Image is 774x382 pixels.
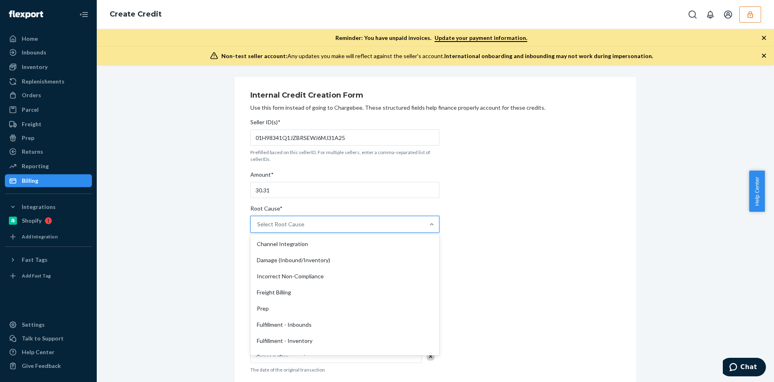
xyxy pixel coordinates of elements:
p: Reminder: You have unpaid invoices. [335,34,527,42]
input: Amount* [250,182,439,198]
div: Help Center [22,348,54,356]
span: Root Cause* [250,205,283,216]
button: Integrations [5,200,92,213]
div: Returns [22,148,43,156]
a: Reporting [5,160,92,173]
iframe: Opens a widget where you can chat to one of our agents [723,358,766,378]
div: Settings [22,321,45,329]
div: Parcel [22,106,39,114]
a: Billing [5,174,92,187]
a: Replenishments [5,75,92,88]
div: Replenishments [22,77,64,86]
a: Shopify [5,214,92,227]
button: Help Center [749,171,765,212]
div: Prep [22,134,34,142]
div: Orders [22,91,41,99]
a: Prep [5,132,92,144]
a: Create Credit [110,10,162,19]
div: Use this form instead of going to Chargebee. These structured fields help finance properly accoun... [250,104,620,112]
span: International onboarding and inbounding may not work during impersonation. [444,52,653,59]
span: Select a date [256,351,289,358]
div: Add Fast Tag [22,272,51,279]
a: Update your payment information. [435,34,527,42]
div: Incorrect Non-Compliance [252,268,438,284]
span: Amount* [250,171,274,182]
button: Open account menu [720,6,736,23]
div: Freight Billing [252,284,438,301]
h2: Internal Credit Creation Form [250,90,620,100]
button: Close Navigation [76,6,92,23]
a: Add Fast Tag [5,269,92,282]
div: Inventory [22,63,48,71]
a: Orders [5,89,92,102]
div: Billing [22,177,38,185]
a: Returns [5,145,92,158]
p: Prefilled based on this sellerID. For multiple sellers, enter a comma-separated list of sellerIDs. [250,149,439,163]
p: The date of the original transaction [250,366,439,373]
div: Select Root Cause [257,220,304,228]
div: Fast Tags [22,256,48,264]
span: Seller ID(s)* [250,118,281,129]
div: Fulfillment - Inbounds [252,317,438,333]
button: Give Feedback [5,359,92,372]
img: Flexport logo [9,10,43,19]
div: Integrations [22,203,56,211]
button: Open notifications [702,6,718,23]
div: Freight [22,120,42,128]
button: Fast Tags [5,253,92,266]
a: Inventory [5,61,92,73]
a: Help Center [5,346,92,359]
div: Give Feedback [22,362,61,370]
div: Inbounds [22,48,46,56]
button: Talk to Support [5,332,92,345]
div: Channel Integration [252,236,438,252]
div: Prep [252,301,438,317]
div: Home [22,35,38,43]
a: Inbounds [5,46,92,59]
div: Shopify [22,217,42,225]
ol: breadcrumbs [103,3,168,26]
div: Any updates you make will reflect against the seller's account. [221,52,653,60]
span: Non-test seller account: [221,52,287,59]
input: Seller ID(s)* [250,129,439,146]
div: Reserve Storage - Inventory [252,349,438,365]
div: Talk to Support [22,334,64,342]
div: Fulfillment - Inventory [252,333,438,349]
div: Add Integration [22,233,58,240]
div: Reporting [22,162,49,170]
a: Add Integration [5,230,92,243]
button: Open Search Box [685,6,701,23]
a: Freight [5,118,92,131]
a: Parcel [5,103,92,116]
a: Settings [5,318,92,331]
a: Home [5,32,92,45]
div: Damage (Inbound/Inventory) [252,252,438,268]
